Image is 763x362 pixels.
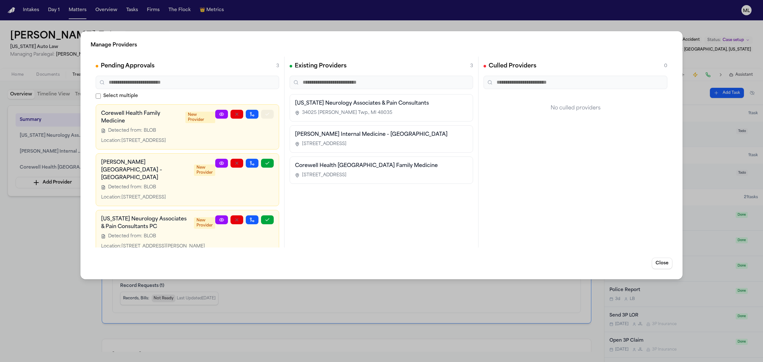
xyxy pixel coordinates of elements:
[295,162,468,170] h3: Corewell Health [GEOGRAPHIC_DATA] Family Medicine
[91,41,672,49] h2: Manage Providers
[664,63,667,69] span: 0
[96,94,101,99] input: Select multiple
[295,62,347,71] h2: Existing Providers
[185,112,215,123] span: New Provider
[246,215,258,224] button: Merge
[489,62,536,71] h2: Culled Providers
[652,258,672,269] button: Close
[261,110,274,119] button: Approve
[295,131,468,138] h3: [PERSON_NAME] Internal Medicine - [GEOGRAPHIC_DATA]
[108,128,156,134] span: Detected from: BLOB
[101,243,215,256] div: Location: [STREET_ADDRESS][PERSON_NAME][PERSON_NAME]
[101,159,190,182] h3: [PERSON_NAME][GEOGRAPHIC_DATA] – [GEOGRAPHIC_DATA]
[101,194,215,201] div: Location: [STREET_ADDRESS]
[295,100,468,107] h3: [US_STATE] Neurology Associates & Pain Consultants
[230,159,243,168] button: Reject
[215,215,228,224] a: View Provider
[103,93,138,99] span: Select multiple
[302,110,392,116] span: 34025 [PERSON_NAME] Twp., MI 48035
[101,110,182,125] h3: Corewell Health Family Medicine
[246,159,258,168] button: Merge
[470,63,473,69] span: 3
[484,94,667,122] div: No culled providers
[230,215,243,224] button: Reject
[194,217,215,229] span: New Provider
[108,233,156,240] span: Detected from: BLOB
[261,215,274,224] button: Approve
[108,184,156,191] span: Detected from: BLOB
[246,110,258,119] button: Merge
[261,159,274,168] button: Approve
[215,110,228,119] a: View Provider
[194,164,215,176] span: New Provider
[101,138,215,144] div: Location: [STREET_ADDRESS]
[276,63,279,69] span: 3
[302,141,347,147] span: [STREET_ADDRESS]
[302,172,347,178] span: [STREET_ADDRESS]
[215,159,228,168] a: View Provider
[230,110,243,119] button: Reject
[101,215,190,231] h3: [US_STATE] Neurology Associates & Pain Consultants PC
[101,62,155,71] h2: Pending Approvals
